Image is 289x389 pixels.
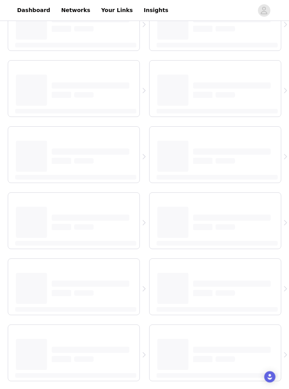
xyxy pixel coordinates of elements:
[264,371,275,382] div: Open Intercom Messenger
[139,2,173,19] a: Insights
[260,4,268,17] div: avatar
[56,2,95,19] a: Networks
[96,2,138,19] a: Your Links
[12,2,55,19] a: Dashboard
